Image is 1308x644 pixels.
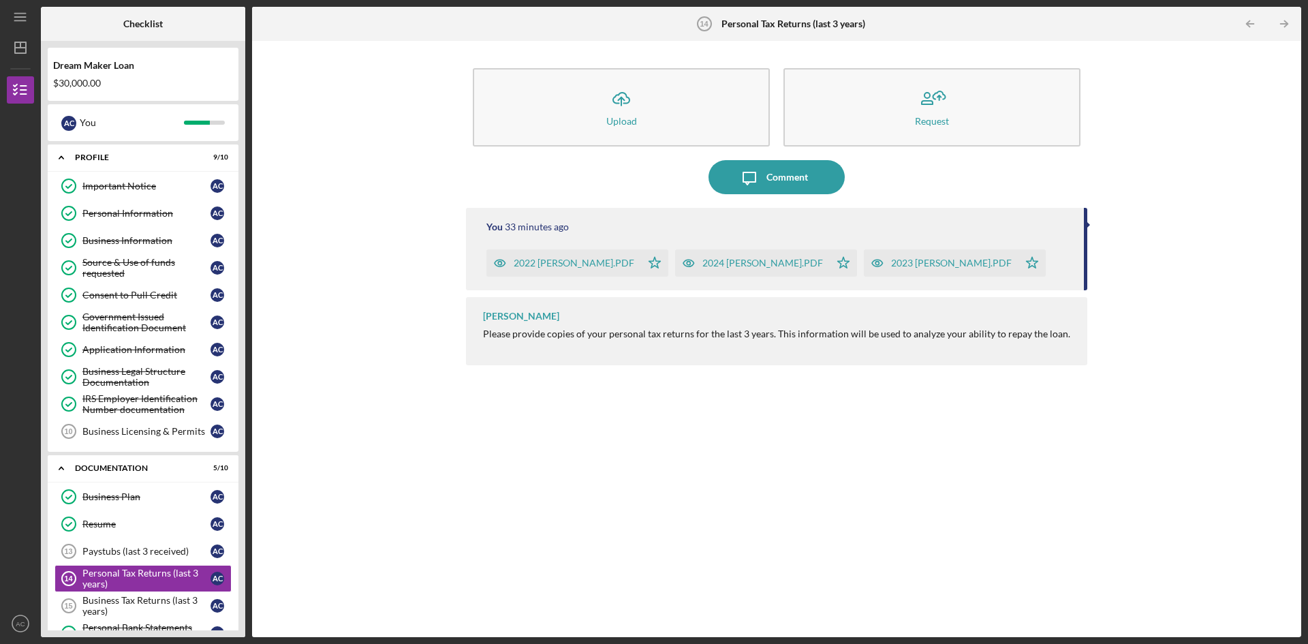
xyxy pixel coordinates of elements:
div: Personal Tax Returns (last 3 years) [82,568,211,589]
tspan: 10 [64,427,72,435]
div: 2023 [PERSON_NAME].PDF [891,258,1012,269]
time: 2025-10-14 14:55 [505,221,569,232]
tspan: 13 [64,547,72,555]
div: [PERSON_NAME] [483,311,559,322]
div: Government Issued Identification Document [82,311,211,333]
div: Source & Use of funds requested [82,257,211,279]
a: 14Personal Tax Returns (last 3 years)AC [54,565,232,592]
div: A C [211,343,224,356]
div: A C [61,116,76,131]
div: Important Notice [82,181,211,191]
div: A C [211,490,224,504]
b: Checklist [123,18,163,29]
div: A C [211,517,224,531]
div: A C [211,545,224,558]
div: A C [211,261,224,275]
button: Comment [708,160,845,194]
b: Personal Tax Returns (last 3 years) [721,18,865,29]
a: 15Business Tax Returns (last 3 years)AC [54,592,232,619]
div: Request [915,116,949,126]
div: A C [211,179,224,193]
div: 2024 [PERSON_NAME].PDF [702,258,823,269]
div: 5 / 10 [204,464,228,472]
div: A C [211,234,224,247]
div: IRS Employer Identification Number documentation [82,393,211,415]
a: Important NoticeAC [54,172,232,200]
tspan: 14 [64,574,73,583]
div: You [80,111,184,134]
div: Business Plan [82,491,211,502]
div: Please provide copies of your personal tax returns for the last 3 years. This information will be... [483,328,1070,339]
a: Business PlanAC [54,483,232,510]
a: Business InformationAC [54,227,232,254]
div: Business Licensing & Permits [82,426,211,437]
a: Consent to Pull CreditAC [54,281,232,309]
div: A C [211,626,224,640]
div: A C [211,370,224,384]
a: Personal InformationAC [54,200,232,227]
div: 9 / 10 [204,153,228,162]
div: Paystubs (last 3 received) [82,546,211,557]
a: Government Issued Identification DocumentAC [54,309,232,336]
div: A C [211,599,224,613]
button: 2023 [PERSON_NAME].PDF [864,249,1046,277]
div: 2022 [PERSON_NAME].PDF [514,258,634,269]
button: AC [7,610,34,637]
div: A C [211,316,224,329]
div: Resume [82,519,211,530]
div: Personal Bank Statements (last 12 months) [82,622,211,644]
div: Personal Information [82,208,211,219]
div: Business Legal Structure Documentation [82,366,211,388]
a: IRS Employer Identification Number documentationAC [54,390,232,418]
tspan: 14 [700,20,709,28]
div: A C [211,397,224,411]
button: 2022 [PERSON_NAME].PDF [486,249,668,277]
div: Application Information [82,344,211,355]
div: You [486,221,503,232]
div: Business Information [82,235,211,246]
div: A C [211,288,224,302]
div: Dream Maker Loan [53,60,233,71]
div: Consent to Pull Credit [82,290,211,301]
div: Upload [606,116,637,126]
a: ResumeAC [54,510,232,538]
div: A C [211,572,224,585]
a: 13Paystubs (last 3 received)AC [54,538,232,565]
text: AC [16,620,25,628]
div: Comment [766,160,808,194]
button: Upload [473,68,770,147]
div: $30,000.00 [53,78,233,89]
tspan: 15 [64,602,72,610]
div: Business Tax Returns (last 3 years) [82,595,211,617]
a: 10Business Licensing & PermitsAC [54,418,232,445]
div: A C [211,425,224,438]
button: Request [783,68,1080,147]
a: Business Legal Structure DocumentationAC [54,363,232,390]
a: Application InformationAC [54,336,232,363]
div: Documentation [75,464,194,472]
div: A C [211,206,224,220]
div: Profile [75,153,194,162]
button: 2024 [PERSON_NAME].PDF [675,249,857,277]
a: Source & Use of funds requestedAC [54,254,232,281]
